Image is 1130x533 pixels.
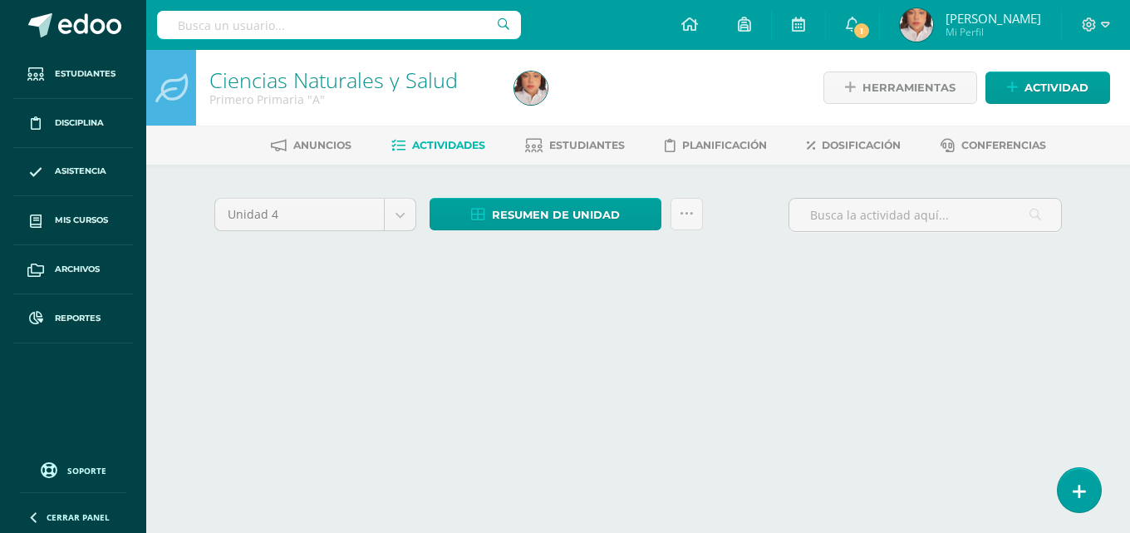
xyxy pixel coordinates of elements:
span: Resumen de unidad [492,200,620,230]
span: Estudiantes [549,139,625,151]
span: 1 [852,22,871,40]
span: Planificación [682,139,767,151]
a: Actividades [391,132,485,159]
a: Conferencias [941,132,1046,159]
a: Actividad [985,72,1110,104]
span: Anuncios [293,139,351,151]
div: Primero Primaria 'A' [209,91,494,107]
span: Disciplina [55,116,104,130]
span: Reportes [55,312,101,325]
span: Unidad 4 [228,199,371,230]
span: Asistencia [55,165,106,178]
a: Herramientas [823,72,977,104]
a: Reportes [13,294,133,343]
img: cb9b46a7d0ec1fd89619bc2c7c27efb6.png [514,72,548,105]
a: Unidad 4 [215,199,415,230]
a: Planificación [665,132,767,159]
a: Dosificación [807,132,901,159]
input: Busca un usuario... [157,11,521,39]
span: Conferencias [961,139,1046,151]
a: Resumen de unidad [430,198,661,230]
a: Ciencias Naturales y Salud [209,66,458,94]
span: Actividad [1024,72,1088,103]
a: Archivos [13,245,133,294]
span: Actividades [412,139,485,151]
span: Archivos [55,263,100,276]
span: Estudiantes [55,67,115,81]
span: Cerrar panel [47,511,110,523]
a: Disciplina [13,99,133,148]
a: Asistencia [13,148,133,197]
h1: Ciencias Naturales y Salud [209,68,494,91]
img: cb9b46a7d0ec1fd89619bc2c7c27efb6.png [900,8,933,42]
a: Anuncios [271,132,351,159]
a: Mis cursos [13,196,133,245]
span: Mi Perfil [946,25,1041,39]
span: Soporte [67,465,106,476]
a: Estudiantes [13,50,133,99]
span: [PERSON_NAME] [946,10,1041,27]
span: Herramientas [862,72,956,103]
span: Mis cursos [55,214,108,227]
a: Soporte [20,458,126,481]
a: Estudiantes [525,132,625,159]
span: Dosificación [822,139,901,151]
input: Busca la actividad aquí... [789,199,1061,231]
